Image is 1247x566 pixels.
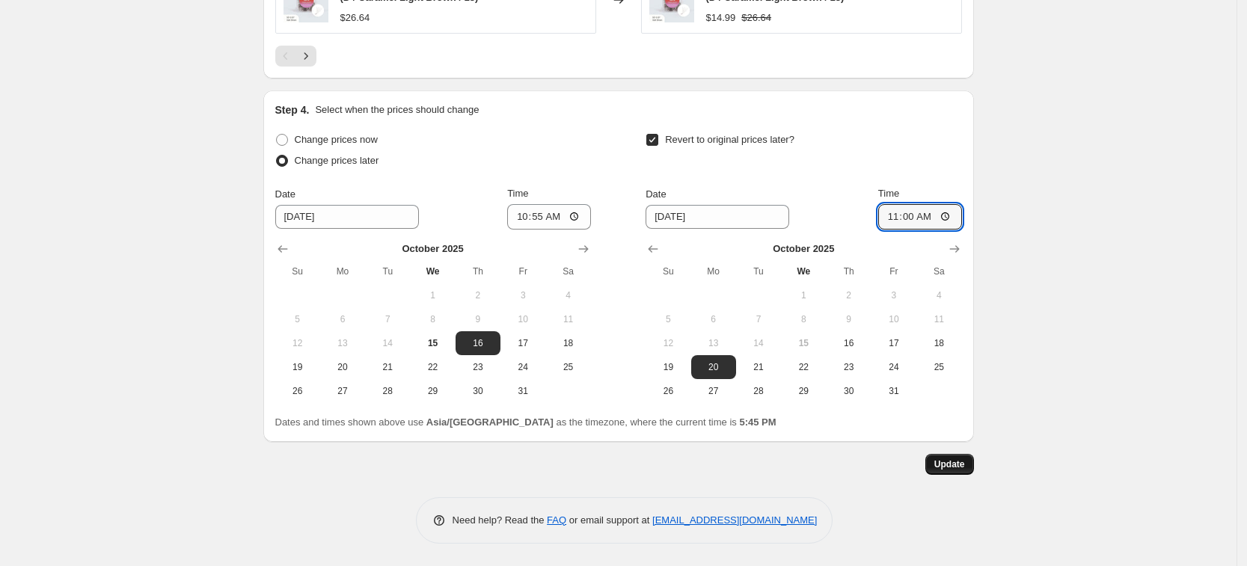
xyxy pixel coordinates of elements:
[320,259,365,283] th: Monday
[456,355,500,379] button: Thursday October 23 2025
[410,283,455,307] button: Wednesday October 1 2025
[462,361,494,373] span: 23
[934,458,965,470] span: Update
[416,289,449,301] span: 1
[365,355,410,379] button: Tuesday October 21 2025
[781,307,826,331] button: Wednesday October 8 2025
[315,102,479,117] p: Select when the prices should change
[877,265,910,277] span: Fr
[646,188,666,200] span: Date
[410,331,455,355] button: Today Wednesday October 15 2025
[652,313,684,325] span: 5
[878,204,962,230] input: 12:00
[365,259,410,283] th: Tuesday
[500,283,545,307] button: Friday October 3 2025
[826,331,871,355] button: Thursday October 16 2025
[646,331,690,355] button: Sunday October 12 2025
[787,337,820,349] span: 15
[295,155,379,166] span: Change prices later
[646,205,789,229] input: 10/15/2025
[551,337,584,349] span: 18
[691,379,736,403] button: Monday October 27 2025
[944,239,965,259] button: Show next month, November 2025
[281,361,314,373] span: 19
[326,361,359,373] span: 20
[371,337,404,349] span: 14
[736,259,781,283] th: Tuesday
[832,289,865,301] span: 2
[320,307,365,331] button: Monday October 6 2025
[416,337,449,349] span: 15
[665,134,794,145] span: Revert to original prices later?
[326,385,359,397] span: 27
[320,379,365,403] button: Monday October 27 2025
[365,379,410,403] button: Tuesday October 28 2025
[275,102,310,117] h2: Step 4.
[736,331,781,355] button: Tuesday October 14 2025
[551,313,584,325] span: 11
[500,355,545,379] button: Friday October 24 2025
[281,337,314,349] span: 12
[365,331,410,355] button: Tuesday October 14 2025
[506,289,539,301] span: 3
[742,265,775,277] span: Tu
[646,379,690,403] button: Sunday October 26 2025
[275,331,320,355] button: Sunday October 12 2025
[295,46,316,67] button: Next
[691,355,736,379] button: Monday October 20 2025
[456,331,500,355] button: Thursday October 16 2025
[500,331,545,355] button: Friday October 17 2025
[456,259,500,283] th: Thursday
[371,313,404,325] span: 7
[781,355,826,379] button: Wednesday October 22 2025
[500,307,545,331] button: Friday October 10 2025
[826,259,871,283] th: Thursday
[826,283,871,307] button: Thursday October 2 2025
[697,337,730,349] span: 13
[925,454,974,475] button: Update
[871,307,916,331] button: Friday October 10 2025
[416,313,449,325] span: 8
[832,385,865,397] span: 30
[507,204,591,230] input: 12:00
[320,331,365,355] button: Monday October 13 2025
[742,313,775,325] span: 7
[878,188,899,199] span: Time
[826,379,871,403] button: Thursday October 30 2025
[697,265,730,277] span: Mo
[365,307,410,331] button: Tuesday October 7 2025
[691,259,736,283] th: Monday
[742,361,775,373] span: 21
[551,289,584,301] span: 4
[781,283,826,307] button: Wednesday October 1 2025
[922,313,955,325] span: 11
[410,379,455,403] button: Wednesday October 29 2025
[916,259,961,283] th: Saturday
[340,10,370,25] div: $26.64
[545,283,590,307] button: Saturday October 4 2025
[871,259,916,283] th: Friday
[275,188,295,200] span: Date
[652,265,684,277] span: Su
[736,355,781,379] button: Tuesday October 21 2025
[877,337,910,349] span: 17
[545,355,590,379] button: Saturday October 25 2025
[652,337,684,349] span: 12
[416,361,449,373] span: 22
[877,361,910,373] span: 24
[506,337,539,349] span: 17
[507,188,528,199] span: Time
[741,10,771,25] strike: $26.64
[326,337,359,349] span: 13
[742,385,775,397] span: 28
[456,379,500,403] button: Thursday October 30 2025
[551,265,584,277] span: Sa
[456,307,500,331] button: Thursday October 9 2025
[781,331,826,355] button: Today Wednesday October 15 2025
[877,385,910,397] span: 31
[410,259,455,283] th: Wednesday
[787,361,820,373] span: 22
[275,355,320,379] button: Sunday October 19 2025
[426,416,554,428] b: Asia/[GEOGRAPHIC_DATA]
[697,313,730,325] span: 6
